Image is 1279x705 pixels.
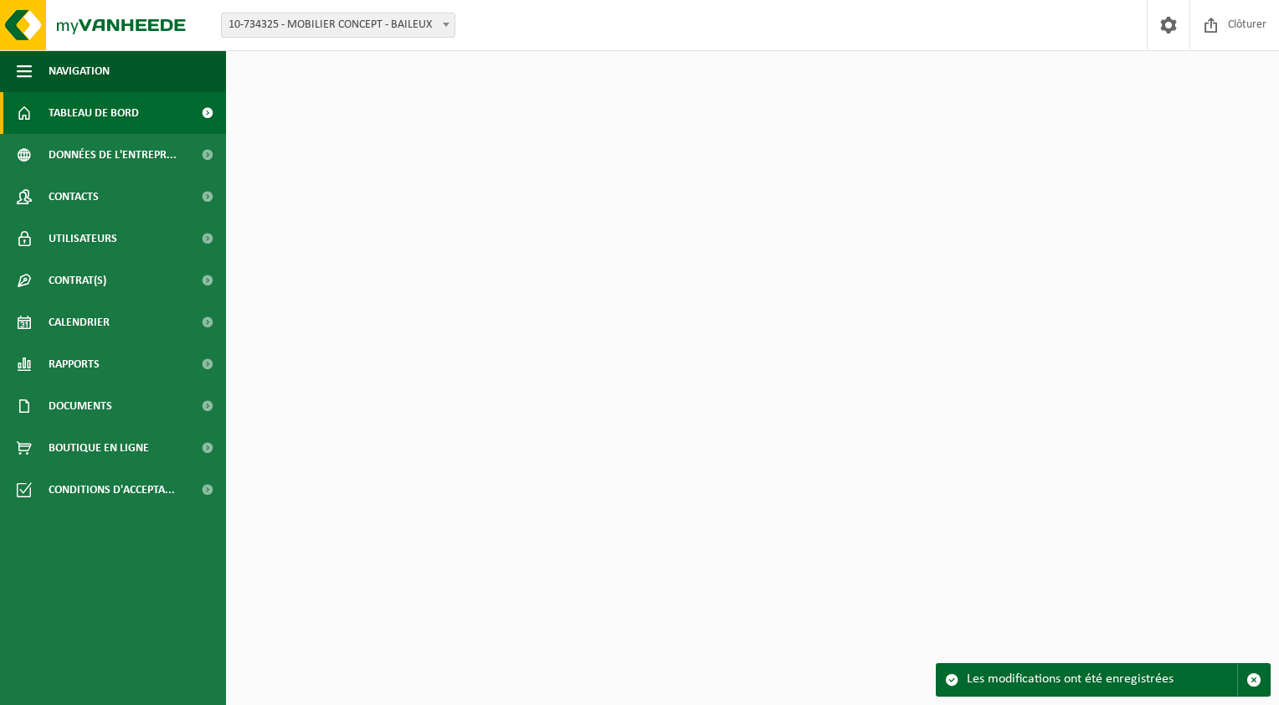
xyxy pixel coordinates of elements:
span: Tableau de bord [49,92,139,134]
span: Boutique en ligne [49,427,149,469]
span: Navigation [49,50,110,92]
span: Données de l'entrepr... [49,134,177,176]
span: Utilisateurs [49,218,117,260]
span: Rapports [49,343,100,385]
span: Contrat(s) [49,260,106,301]
span: Calendrier [49,301,110,343]
span: Documents [49,385,112,427]
span: Conditions d'accepta... [49,469,175,511]
span: 10-734325 - MOBILIER CONCEPT - BAILEUX [221,13,455,38]
span: Contacts [49,176,99,218]
div: Les modifications ont été enregistrées [967,664,1237,696]
span: 10-734325 - MOBILIER CONCEPT - BAILEUX [222,13,455,37]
